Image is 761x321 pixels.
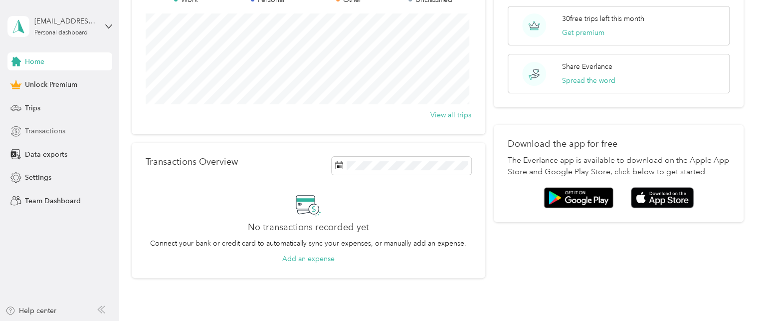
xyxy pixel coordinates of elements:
p: Connect your bank or credit card to automatically sync your expenses, or manually add an expense. [150,238,466,249]
span: Data exports [25,149,67,160]
span: Trips [25,103,40,113]
div: [EMAIL_ADDRESS][DOMAIN_NAME] [34,16,97,26]
p: Download the app for free [508,139,730,149]
span: Unlock Premium [25,79,77,90]
iframe: Everlance-gr Chat Button Frame [705,265,761,321]
p: 30 free trips left this month [562,13,644,24]
h2: No transactions recorded yet [248,222,369,233]
button: View all trips [430,110,471,120]
span: Settings [25,172,51,183]
div: Personal dashboard [34,30,88,36]
p: Share Everlance [562,61,612,72]
button: Spread the word [562,75,615,86]
span: Team Dashboard [25,196,81,206]
button: Help center [5,306,56,316]
span: Home [25,56,44,67]
img: App store [631,187,694,209]
p: Transactions Overview [146,157,238,167]
p: The Everlance app is available to download on the Apple App Store and Google Play Store, click be... [508,155,730,179]
button: Add an expense [282,254,335,264]
button: Get premium [562,27,604,38]
span: Transactions [25,126,65,136]
img: Google play [544,187,613,208]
